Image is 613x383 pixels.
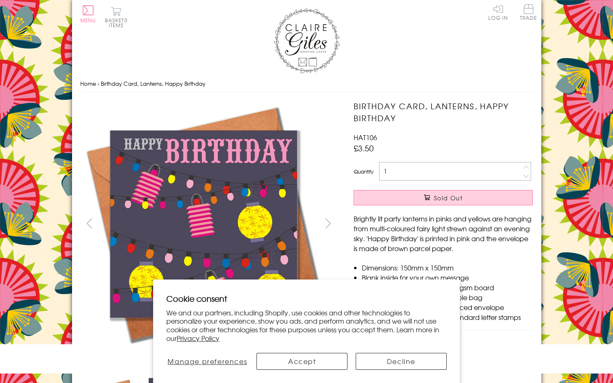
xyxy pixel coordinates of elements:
[354,132,377,142] span: HAT106
[166,293,447,304] h2: Cookie consent
[80,5,96,23] button: Menu
[354,168,373,175] label: Quantity
[80,100,327,348] img: Birthday Card, Lanterns, Happy Birthday
[109,16,128,29] span: 0 items
[105,7,128,28] button: Basket0 items
[319,214,337,233] button: next
[520,4,537,20] span: Trade
[274,8,340,73] img: Claire Giles Greetings Cards
[488,4,508,20] a: Log In
[520,4,537,22] a: Trade
[354,142,374,154] span: £3.50
[354,214,533,253] p: Brightly lit party lanterns in pinks and yellows are hanging from multi-coloured fairy light stre...
[80,214,99,233] button: prev
[177,333,219,343] a: Privacy Policy
[166,353,248,370] button: Manage preferences
[362,263,533,273] li: Dimensions: 150mm x 150mm
[434,194,463,202] span: Sold Out
[168,356,247,366] span: Manage preferences
[98,80,99,87] span: ›
[256,353,347,370] button: Accept
[80,80,96,87] a: Home
[80,75,533,92] nav: breadcrumbs
[362,273,533,282] li: Blank inside for your own message
[80,16,96,24] span: Menu
[354,100,533,124] h1: Birthday Card, Lanterns, Happy Birthday
[101,80,205,87] span: Birthday Card, Lanterns, Happy Birthday
[166,308,447,343] p: We and our partners, including Shopify, use cookies and other technologies to personalize your ex...
[356,353,447,370] button: Decline
[354,190,533,205] button: Sold Out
